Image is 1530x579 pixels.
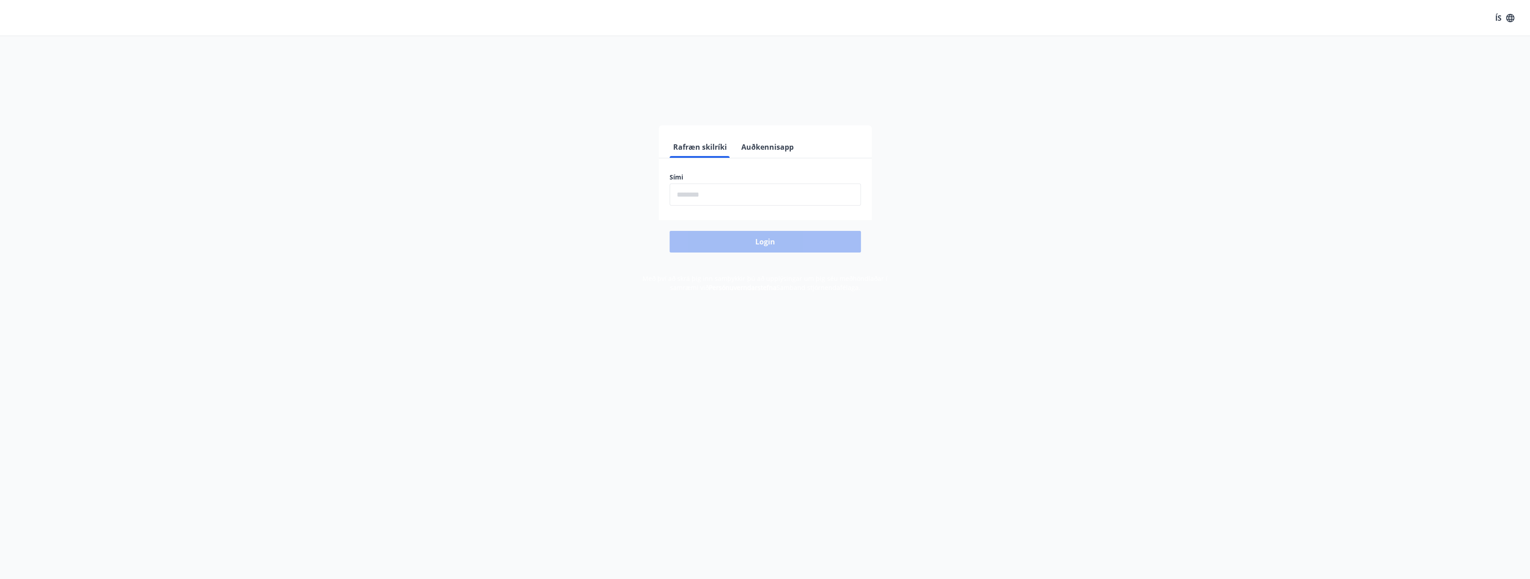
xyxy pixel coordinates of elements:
a: Persónuverndarstefna [709,283,777,292]
h1: Félagavefur, Samband stjórnendafélaga [451,54,1079,88]
span: Vinsamlegast skráðu þig inn með rafrænum skilríkjum eða Auðkennisappi. [624,96,907,107]
button: ÍS [1490,10,1519,26]
span: Með því að skrá þig inn samþykkir þú að upplýsingar um þig séu meðhöndlaðar í samræmi við Samband... [643,274,887,292]
label: Sími [670,173,861,182]
button: Rafræn skilríki [670,136,730,158]
button: Auðkennisapp [738,136,797,158]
